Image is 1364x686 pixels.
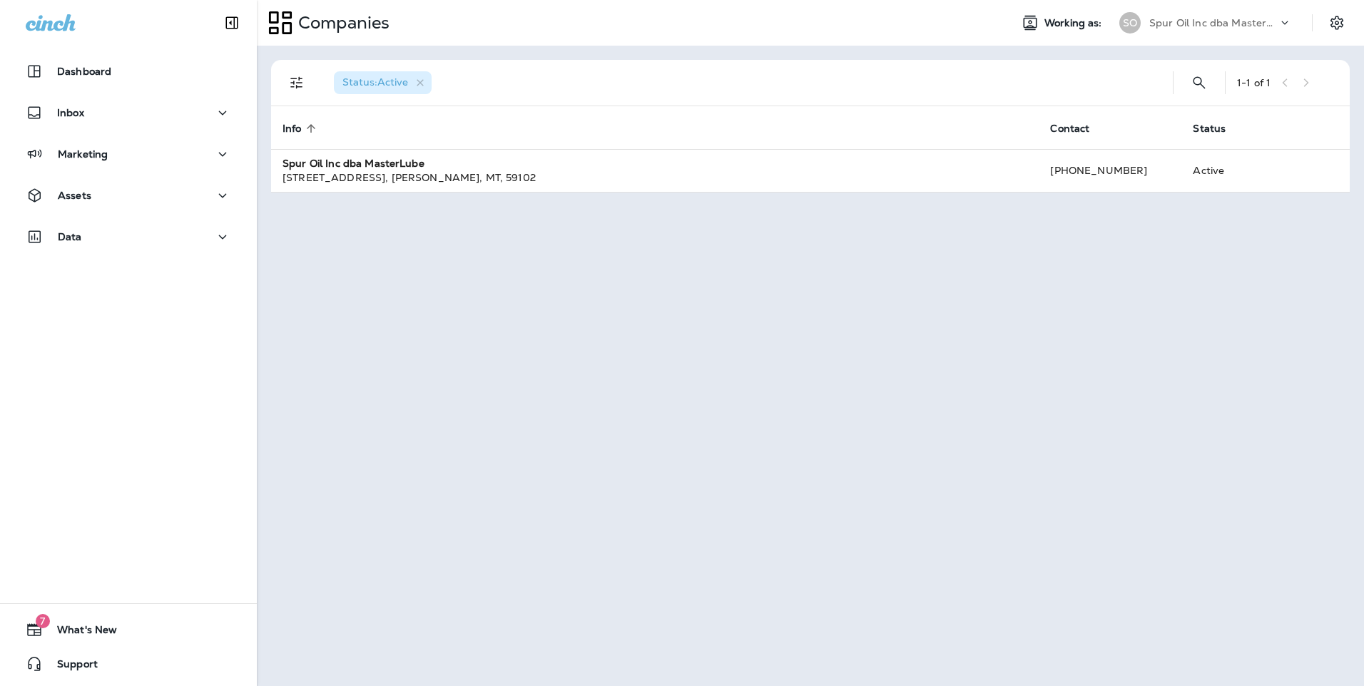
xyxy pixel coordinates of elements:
p: Spur Oil Inc dba MasterLube [1149,17,1278,29]
button: Collapse Sidebar [212,9,252,37]
button: Assets [14,181,243,210]
span: Info [283,123,302,135]
button: Data [14,222,243,251]
span: Info [283,122,320,135]
p: Data [58,231,82,242]
div: 1 - 1 of 1 [1237,77,1271,88]
td: Active [1181,149,1273,192]
span: Contact [1050,123,1089,135]
span: What's New [43,624,117,641]
span: Status [1193,122,1244,135]
div: Status:Active [334,71,432,94]
button: Support [14,650,243,678]
p: Dashboard [57,66,111,77]
strong: Spur Oil Inc dba MasterLube [283,157,424,170]
button: Marketing [14,140,243,168]
button: Filters [283,68,311,97]
td: [PHONE_NUMBER] [1039,149,1181,192]
span: Status : Active [342,76,408,88]
span: Contact [1050,122,1108,135]
span: Working as: [1044,17,1105,29]
p: Assets [58,190,91,201]
p: Companies [292,12,390,34]
button: Search Companies [1185,68,1213,97]
span: Status [1193,123,1226,135]
button: Dashboard [14,57,243,86]
div: [STREET_ADDRESS] , [PERSON_NAME] , MT , 59102 [283,170,1027,185]
button: Inbox [14,98,243,127]
p: Marketing [58,148,108,160]
span: Support [43,658,98,675]
span: 7 [36,614,50,628]
div: SO [1119,12,1141,34]
button: Settings [1324,10,1350,36]
p: Inbox [57,107,84,118]
button: 7What's New [14,615,243,644]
